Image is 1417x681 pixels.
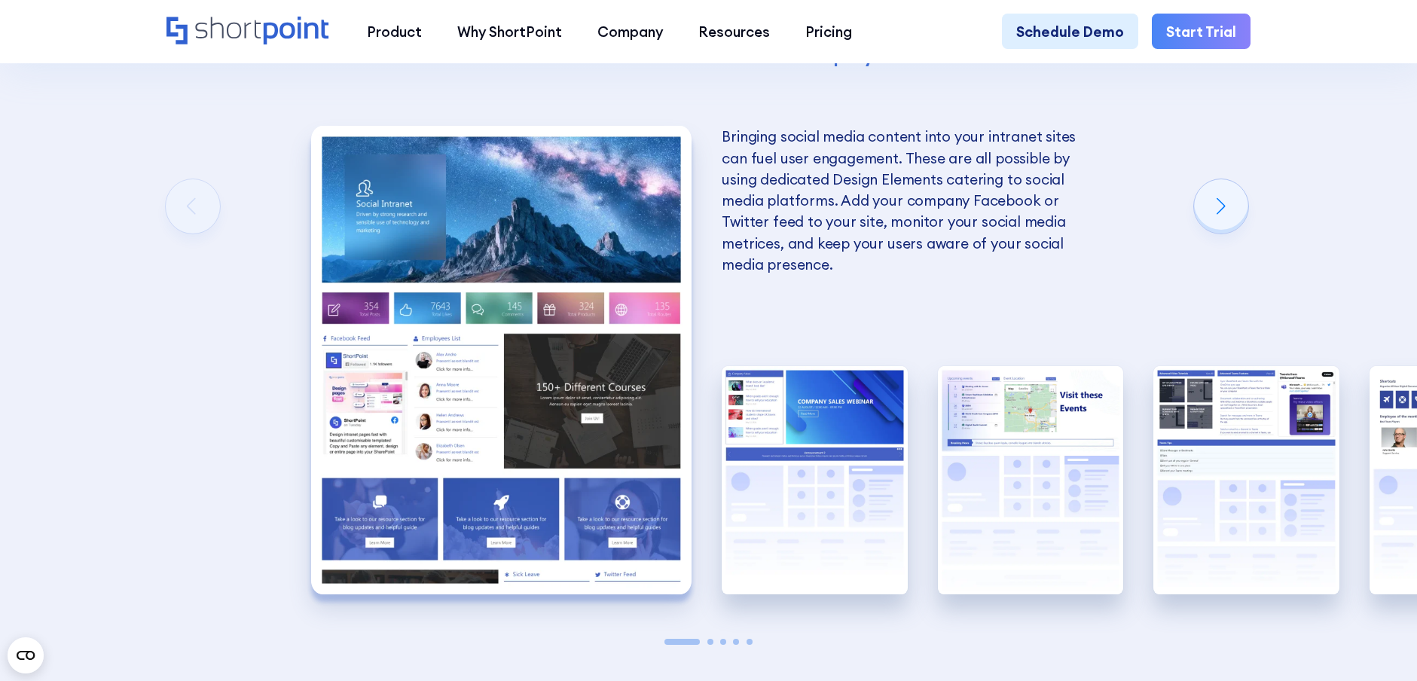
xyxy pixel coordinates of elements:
img: Best SharePoint Intranet Site Designs [311,126,692,594]
span: Go to slide 3 [720,639,726,645]
div: Company [597,21,663,42]
span: Go to slide 4 [733,639,739,645]
img: HR SharePoint site example for Homepage [722,366,907,594]
a: Start Trial [1152,14,1251,49]
a: Resources [680,14,787,49]
div: 2 / 5 [722,366,907,594]
span: Go to slide 1 [664,639,700,645]
div: Resources [698,21,770,42]
div: 4 / 5 [1153,366,1339,594]
a: Why ShortPoint [439,14,579,49]
a: Company [579,14,680,49]
div: Pricing [805,21,852,42]
img: Internal SharePoint site example for company policy [938,366,1123,594]
a: Pricing [787,14,869,49]
a: Product [349,14,439,49]
img: SharePoint Communication site example for news [1153,366,1339,594]
button: Open CMP widget [8,637,44,673]
iframe: Chat Widget [1342,609,1417,681]
span: Go to slide 5 [747,639,753,645]
p: Bringing social media content into your intranet sites can fuel user engagement. These are all po... [722,126,1103,275]
div: Why ShortPoint [457,21,562,42]
span: Go to slide 2 [707,639,713,645]
div: Next slide [1194,179,1248,234]
div: 1 / 5 [311,126,692,594]
a: Home [166,17,331,47]
div: Product [367,21,422,42]
div: 3 / 5 [938,366,1123,594]
a: Schedule Demo [1002,14,1138,49]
